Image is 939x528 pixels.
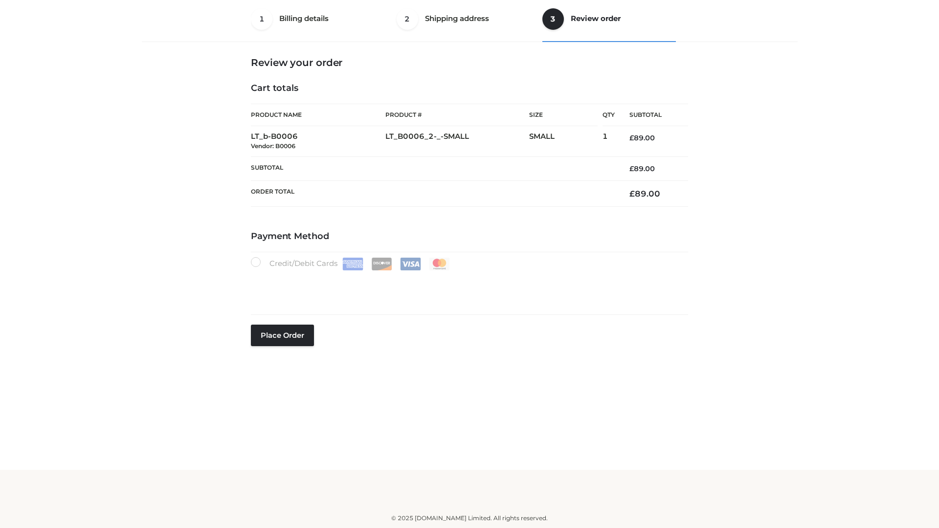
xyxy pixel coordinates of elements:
img: Discover [371,258,392,270]
button: Place order [251,325,314,346]
th: Size [529,104,598,126]
td: LT_b-B0006 [251,126,385,157]
h4: Cart totals [251,83,688,94]
span: £ [629,133,634,142]
th: Product # [385,104,529,126]
bdi: 89.00 [629,164,655,173]
th: Order Total [251,181,615,207]
img: Visa [400,258,421,270]
h4: Payment Method [251,231,688,242]
label: Credit/Debit Cards [251,257,451,270]
th: Subtotal [615,104,688,126]
bdi: 89.00 [629,189,660,198]
td: 1 [603,126,615,157]
small: Vendor: B0006 [251,142,295,150]
th: Qty [603,104,615,126]
td: LT_B0006_2-_-SMALL [385,126,529,157]
div: © 2025 [DOMAIN_NAME] Limited. All rights reserved. [145,513,794,523]
th: Product Name [251,104,385,126]
bdi: 89.00 [629,133,655,142]
td: SMALL [529,126,603,157]
img: Amex [342,258,363,270]
th: Subtotal [251,156,615,180]
span: £ [629,164,634,173]
h3: Review your order [251,57,688,68]
iframe: Secure payment input frame [249,268,686,304]
img: Mastercard [429,258,450,270]
span: £ [629,189,635,198]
